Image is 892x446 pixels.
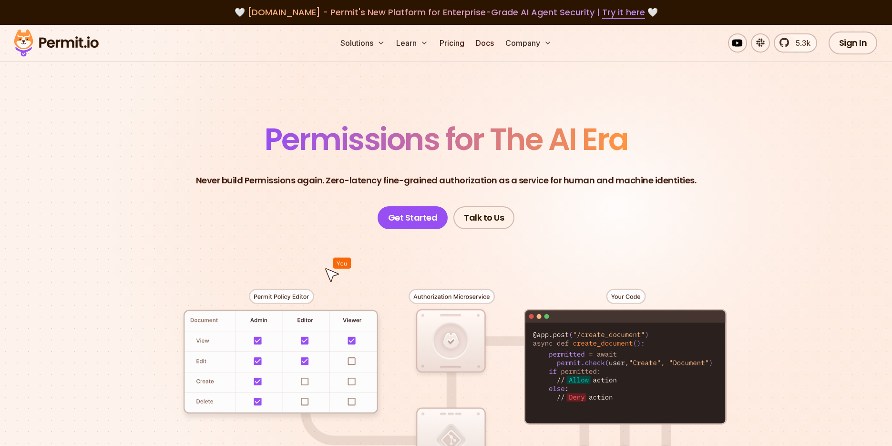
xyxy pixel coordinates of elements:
a: Try it here [602,6,645,19]
a: Talk to Us [453,206,514,229]
button: Solutions [337,33,389,53]
a: Get Started [378,206,448,229]
span: Permissions for The AI Era [265,118,628,160]
a: 5.3k [774,33,817,53]
span: [DOMAIN_NAME] - Permit's New Platform for Enterprise-Grade AI Agent Security | [247,6,645,18]
button: Company [502,33,555,53]
button: Learn [392,33,432,53]
a: Sign In [829,32,878,54]
span: 5.3k [790,37,810,49]
a: Pricing [436,33,468,53]
a: Docs [472,33,498,53]
p: Never build Permissions again. Zero-latency fine-grained authorization as a service for human and... [196,174,697,187]
div: 🤍 🤍 [23,6,869,19]
img: Permit logo [10,27,103,59]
